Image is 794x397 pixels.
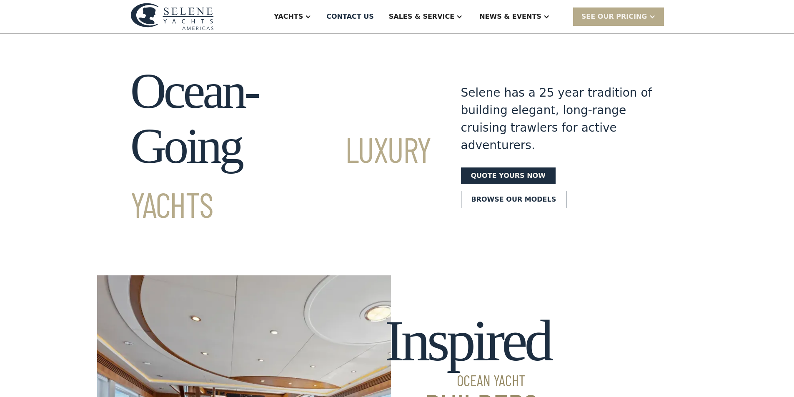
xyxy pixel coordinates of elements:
[461,191,567,208] a: Browse our models
[130,128,431,225] span: Luxury Yachts
[385,373,550,388] span: Ocean Yacht
[461,84,653,154] div: Selene has a 25 year tradition of building elegant, long-range cruising trawlers for active adven...
[130,64,431,229] h1: Ocean-Going
[389,12,454,22] div: Sales & Service
[479,12,541,22] div: News & EVENTS
[573,7,664,25] div: SEE Our Pricing
[326,12,374,22] div: Contact US
[461,167,556,184] a: Quote yours now
[581,12,647,22] div: SEE Our Pricing
[130,3,214,30] img: logo
[274,12,303,22] div: Yachts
